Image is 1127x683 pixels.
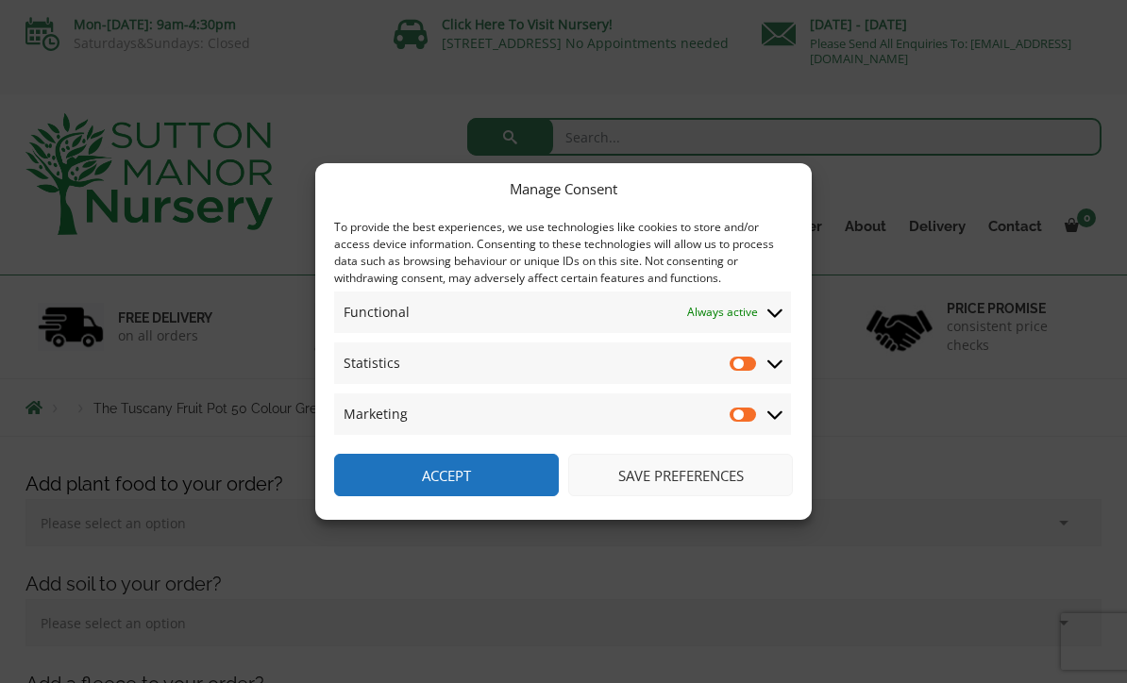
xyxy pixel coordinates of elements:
[344,352,400,375] span: Statistics
[334,454,559,496] button: Accept
[510,177,617,200] div: Manage Consent
[344,301,410,324] span: Functional
[334,219,791,287] div: To provide the best experiences, we use technologies like cookies to store and/or access device i...
[334,342,791,384] summary: Statistics
[334,292,791,333] summary: Functional Always active
[568,454,793,496] button: Save preferences
[334,393,791,435] summary: Marketing
[687,301,758,324] span: Always active
[344,403,408,425] span: Marketing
